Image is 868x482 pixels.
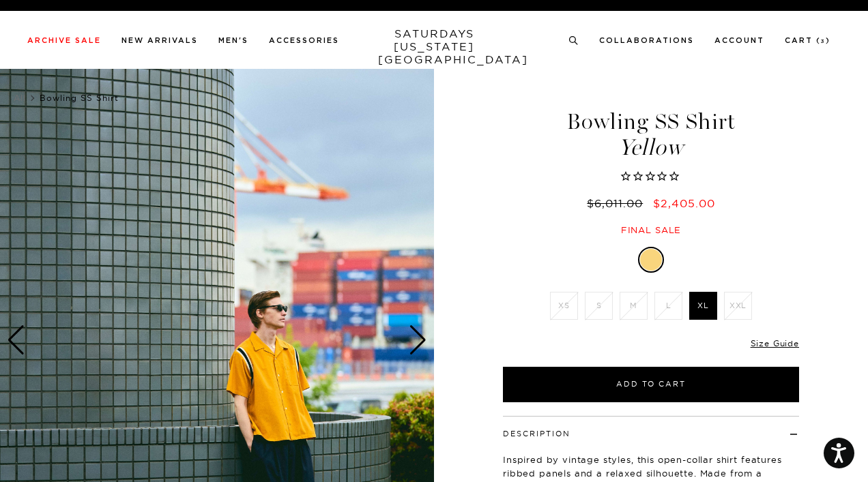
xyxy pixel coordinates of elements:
[821,39,826,44] small: 3
[40,93,119,103] span: Bowling SS Shirt
[587,196,648,210] del: $6,011.00
[751,338,799,348] a: Size Guide
[653,196,715,210] span: $2,405.00
[503,430,570,438] button: Description
[599,37,694,44] a: Collaborations
[378,27,491,66] a: SATURDAYS[US_STATE][GEOGRAPHIC_DATA]
[689,292,717,320] label: XL
[714,37,764,44] a: Account
[269,37,339,44] a: Accessories
[27,37,101,44] a: Archive Sale
[218,37,248,44] a: Men's
[7,325,25,355] div: Previous slide
[121,37,198,44] a: New Arrivals
[409,325,427,355] div: Next slide
[503,367,799,402] button: Add to Cart
[785,37,830,44] a: Cart (3)
[14,93,26,103] a: All
[501,110,801,159] h1: Bowling SS Shirt
[501,136,801,159] span: Yellow
[501,224,801,236] div: Final sale
[501,170,801,184] span: Rated 0.0 out of 5 stars 0 reviews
